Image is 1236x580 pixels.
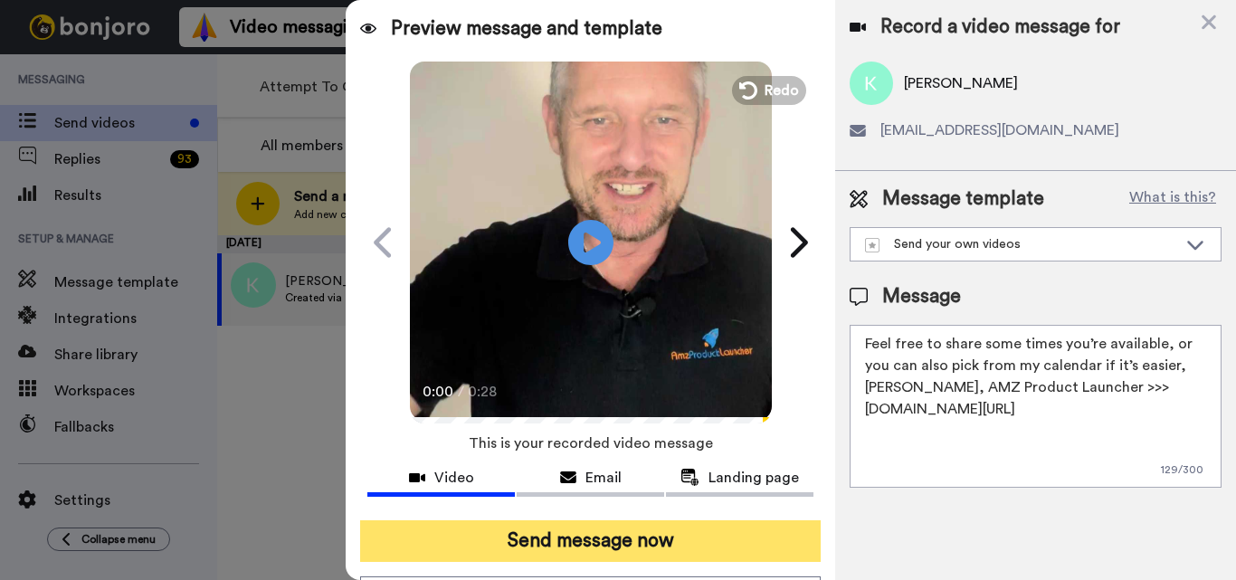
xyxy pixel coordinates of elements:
[882,283,961,310] span: Message
[1124,185,1222,213] button: What is this?
[880,119,1119,141] span: [EMAIL_ADDRESS][DOMAIN_NAME]
[423,381,454,403] span: 0:00
[865,235,1177,253] div: Send your own videos
[865,238,879,252] img: demo-template.svg
[585,467,622,489] span: Email
[468,381,499,403] span: 0:28
[360,520,821,562] button: Send message now
[469,423,713,463] span: This is your recorded video message
[458,381,464,403] span: /
[434,467,474,489] span: Video
[708,467,799,489] span: Landing page
[882,185,1044,213] span: Message template
[850,325,1222,488] textarea: Feel free to share some times you’re available, or you can also pick from my calendar if it’s eas...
